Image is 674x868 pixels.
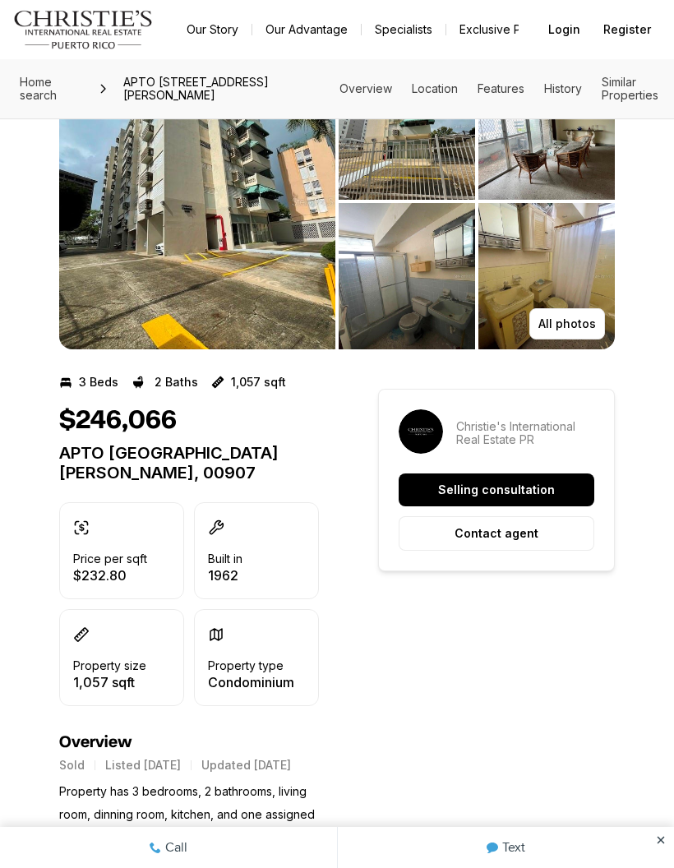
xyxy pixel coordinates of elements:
[538,317,596,330] p: All photos
[548,23,580,36] span: Login
[59,53,615,349] div: Listing Photos
[73,659,146,672] p: Property size
[13,10,154,49] img: logo
[231,376,286,389] p: 1,057 sqft
[173,18,252,41] a: Our Story
[478,81,524,95] a: Skip to: Features
[399,473,594,506] button: Selling consultation
[73,552,147,566] p: Price per sqft
[593,13,661,46] button: Register
[529,308,605,339] button: All photos
[201,759,291,772] p: Updated [DATE]
[208,676,294,689] p: Condominium
[602,75,658,102] a: Skip to: Similar Properties
[59,732,319,752] h4: Overview
[478,53,615,200] button: View image gallery
[208,659,284,672] p: Property type
[105,759,181,772] p: Listed [DATE]
[117,69,339,108] span: APTO [STREET_ADDRESS][PERSON_NAME]
[208,569,242,582] p: 1962
[544,81,582,95] a: Skip to: History
[73,676,146,689] p: 1,057 sqft
[603,23,651,36] span: Register
[59,759,85,772] p: Sold
[339,203,475,349] button: View image gallery
[438,483,555,496] p: Selling consultation
[13,69,90,108] a: Home search
[446,18,584,41] a: Exclusive Properties
[252,18,361,41] a: Our Advantage
[456,420,594,446] p: Christie's International Real Estate PR
[339,53,615,349] li: 2 of 3
[399,516,594,551] button: Contact agent
[73,569,147,582] p: $232.80
[455,527,538,540] p: Contact agent
[59,443,319,482] p: APTO [GEOGRAPHIC_DATA][PERSON_NAME], 00907
[538,13,590,46] button: Login
[59,53,335,349] button: View image gallery
[59,405,177,436] h1: $246,066
[339,76,661,102] nav: Page section menu
[155,376,198,389] p: 2 Baths
[208,552,242,566] p: Built in
[59,53,335,349] li: 1 of 3
[362,18,445,41] a: Specialists
[478,203,615,349] button: View image gallery
[339,53,475,200] button: View image gallery
[79,376,118,389] p: 3 Beds
[412,81,458,95] a: Skip to: Location
[20,75,57,102] span: Home search
[339,81,392,95] a: Skip to: Overview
